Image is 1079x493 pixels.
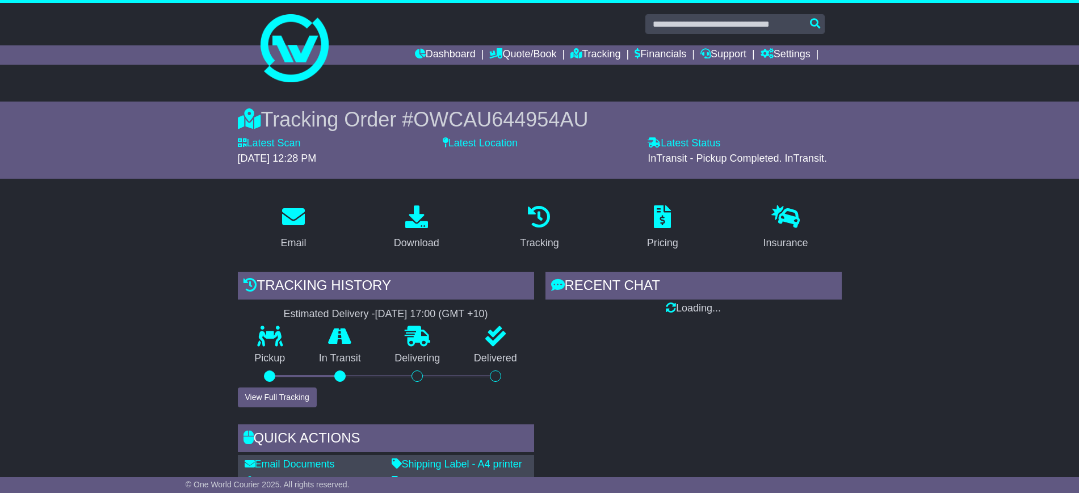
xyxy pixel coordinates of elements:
[245,476,355,487] a: Download Documents
[273,201,313,255] a: Email
[545,272,842,302] div: RECENT CHAT
[238,137,301,150] label: Latest Scan
[763,235,808,251] div: Insurance
[545,302,842,315] div: Loading...
[513,201,566,255] a: Tracking
[238,107,842,132] div: Tracking Order #
[640,201,686,255] a: Pricing
[245,458,335,470] a: Email Documents
[647,235,678,251] div: Pricing
[520,235,559,251] div: Tracking
[570,45,620,65] a: Tracking
[238,308,534,321] div: Estimated Delivery -
[238,153,317,164] span: [DATE] 12:28 PM
[700,45,746,65] a: Support
[392,458,522,470] a: Shipping Label - A4 printer
[443,137,518,150] label: Latest Location
[375,308,488,321] div: [DATE] 17:00 (GMT +10)
[489,45,556,65] a: Quote/Book
[415,45,476,65] a: Dashboard
[635,45,686,65] a: Financials
[648,137,720,150] label: Latest Status
[302,352,378,365] p: In Transit
[238,272,534,302] div: Tracking history
[761,45,811,65] a: Settings
[280,235,306,251] div: Email
[238,387,317,407] button: View Full Tracking
[413,108,588,131] span: OWCAU644954AU
[394,235,439,251] div: Download
[378,352,457,365] p: Delivering
[648,153,827,164] span: InTransit - Pickup Completed. InTransit.
[457,352,534,365] p: Delivered
[186,480,350,489] span: © One World Courier 2025. All rights reserved.
[238,352,303,365] p: Pickup
[756,201,816,255] a: Insurance
[238,424,534,455] div: Quick Actions
[387,201,447,255] a: Download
